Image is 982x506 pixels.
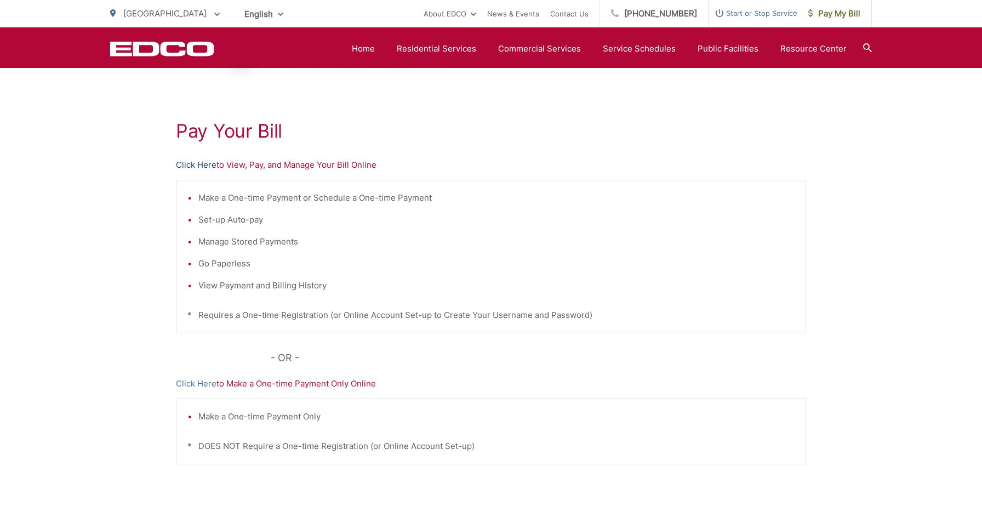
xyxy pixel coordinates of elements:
a: Contact Us [550,7,589,20]
li: View Payment and Billing History [198,279,795,292]
p: * Requires a One-time Registration (or Online Account Set-up to Create Your Username and Password) [187,309,795,322]
p: * DOES NOT Require a One-time Registration (or Online Account Set-up) [187,440,795,453]
a: Click Here [176,158,216,172]
li: Go Paperless [198,257,795,270]
li: Make a One-time Payment Only [198,410,795,423]
p: to Make a One-time Payment Only Online [176,377,806,390]
a: Commercial Services [498,42,581,55]
span: Pay My Bill [808,7,860,20]
li: Manage Stored Payments [198,235,795,248]
p: to View, Pay, and Manage Your Bill Online [176,158,806,172]
h1: Pay Your Bill [176,120,806,142]
a: Service Schedules [603,42,676,55]
li: Set-up Auto-pay [198,213,795,226]
a: About EDCO [424,7,476,20]
a: Click Here [176,377,216,390]
a: Residential Services [397,42,476,55]
a: News & Events [487,7,539,20]
a: EDCD logo. Return to the homepage. [110,41,214,56]
li: Make a One-time Payment or Schedule a One-time Payment [198,191,795,204]
a: Home [352,42,375,55]
span: English [236,4,292,24]
span: [GEOGRAPHIC_DATA] [123,8,207,19]
a: Public Facilities [698,42,758,55]
a: Resource Center [780,42,847,55]
p: - OR - [271,350,807,366]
